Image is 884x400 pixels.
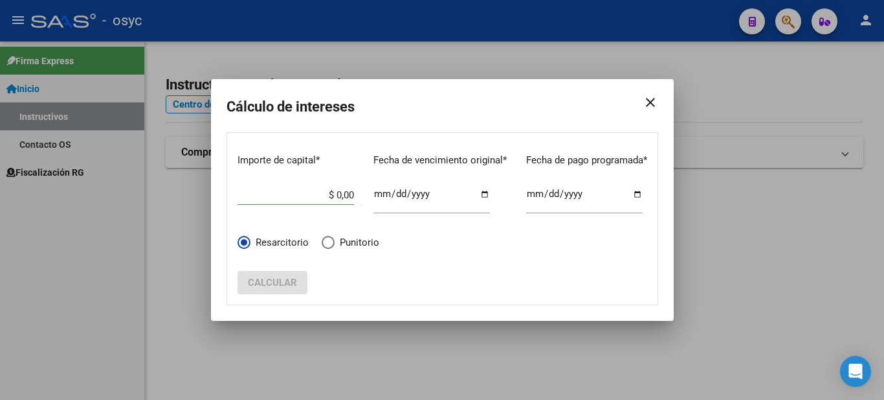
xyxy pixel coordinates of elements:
mat-radio-group: Elija una opción * [238,235,392,257]
button: Calcular [238,271,307,294]
span: Punitorio [335,235,379,250]
span: Calcular [248,277,297,288]
mat-icon: close [632,84,658,121]
p: Fecha de pago programada [526,153,647,168]
p: Importe de capital [238,153,354,168]
div: Open Intercom Messenger [840,356,871,387]
span: Resarcitorio [250,235,309,250]
p: Fecha de vencimiento original [373,153,507,168]
h2: Cálculo de intereses [227,95,658,119]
